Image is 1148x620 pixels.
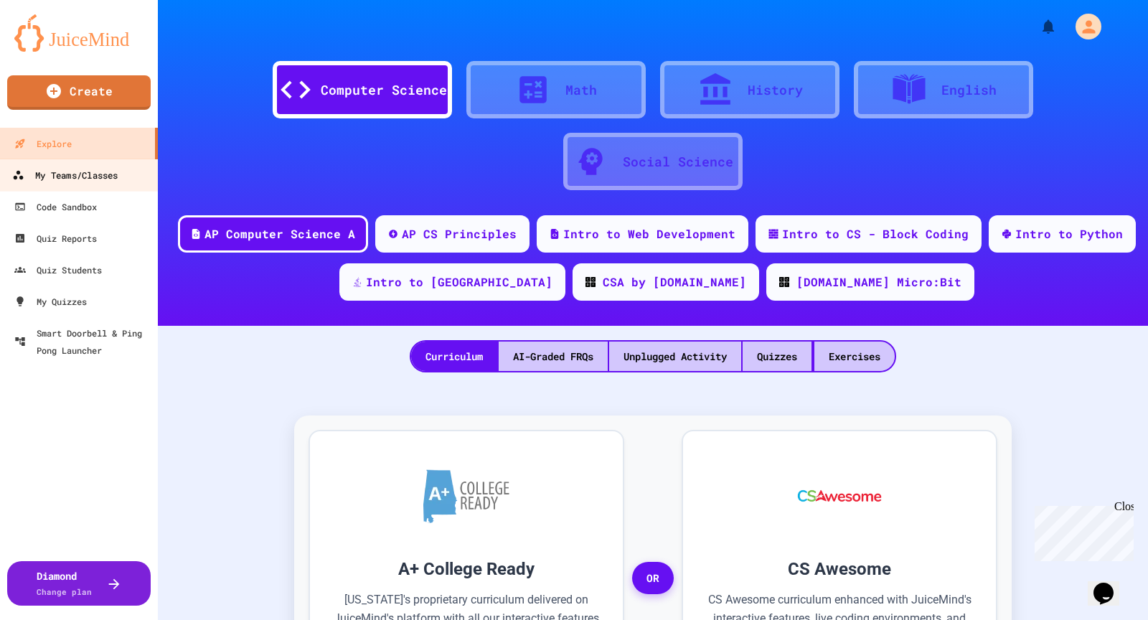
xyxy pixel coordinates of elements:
[402,225,517,243] div: AP CS Principles
[366,273,552,291] div: Intro to [GEOGRAPHIC_DATA]
[37,586,92,597] span: Change plan
[1015,225,1123,243] div: Intro to Python
[37,568,92,598] div: Diamond
[14,293,87,310] div: My Quizzes
[743,342,811,371] div: Quizzes
[779,277,789,287] img: CODE_logo_RGB.png
[423,469,509,523] img: A+ College Ready
[6,6,99,91] div: Chat with us now!Close
[14,14,143,52] img: logo-orange.svg
[14,230,97,247] div: Quiz Reports
[941,80,997,100] div: English
[411,342,497,371] div: Curriculum
[12,166,118,184] div: My Teams/Classes
[748,80,803,100] div: History
[14,324,152,359] div: Smart Doorbell & Ping Pong Launcher
[705,556,974,582] h3: CS Awesome
[14,261,102,278] div: Quiz Students
[814,342,895,371] div: Exercises
[632,562,674,595] span: OR
[1088,563,1134,606] iframe: chat widget
[603,273,746,291] div: CSA by [DOMAIN_NAME]
[585,277,596,287] img: CODE_logo_RGB.png
[204,225,355,243] div: AP Computer Science A
[563,225,735,243] div: Intro to Web Development
[7,561,151,606] button: DiamondChange plan
[7,75,151,110] a: Create
[499,342,608,371] div: AI-Graded FRQs
[623,152,733,172] div: Social Science
[14,198,97,215] div: Code Sandbox
[331,556,601,582] h3: A+ College Ready
[1013,14,1060,39] div: My Notifications
[609,342,741,371] div: Unplugged Activity
[796,273,961,291] div: [DOMAIN_NAME] Micro:Bit
[782,225,969,243] div: Intro to CS - Block Coding
[14,135,72,152] div: Explore
[565,80,597,100] div: Math
[321,80,447,100] div: Computer Science
[784,453,896,539] img: CS Awesome
[1060,10,1105,43] div: My Account
[1029,500,1134,561] iframe: chat widget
